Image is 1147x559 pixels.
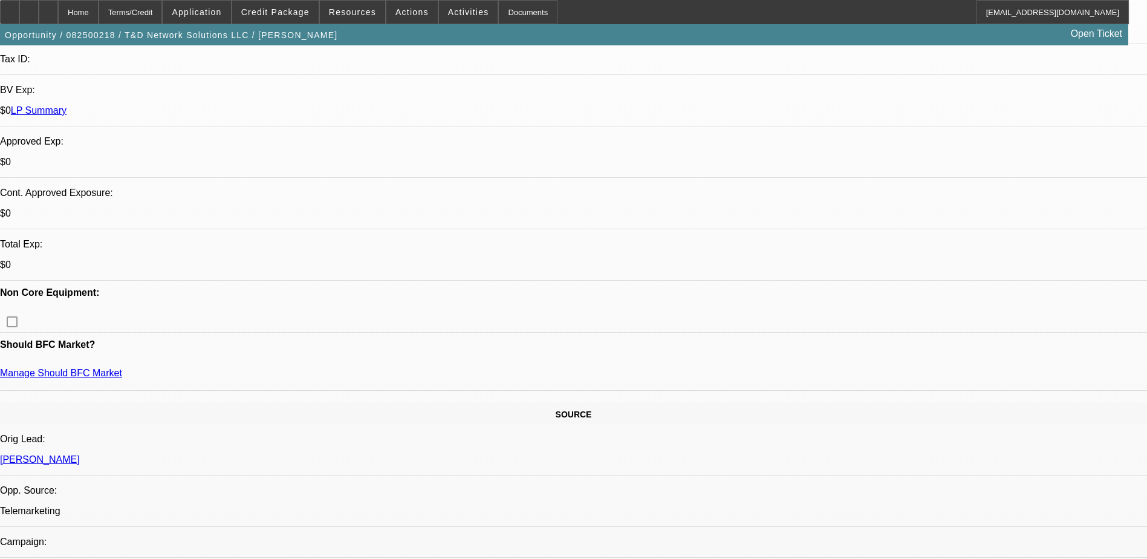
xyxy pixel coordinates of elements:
[386,1,438,24] button: Actions
[448,7,489,17] span: Activities
[172,7,221,17] span: Application
[1066,24,1127,44] a: Open Ticket
[5,30,337,40] span: Opportunity / 082500218 / T&D Network Solutions LLC / [PERSON_NAME]
[320,1,385,24] button: Resources
[329,7,376,17] span: Resources
[163,1,230,24] button: Application
[395,7,429,17] span: Actions
[556,410,592,419] span: SOURCE
[11,105,67,116] a: LP Summary
[241,7,310,17] span: Credit Package
[439,1,498,24] button: Activities
[232,1,319,24] button: Credit Package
